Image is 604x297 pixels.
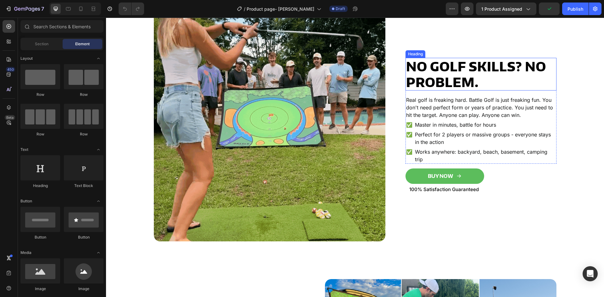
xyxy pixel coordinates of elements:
[20,131,60,137] div: Row
[20,20,103,33] input: Search Sections & Elements
[568,6,583,12] div: Publish
[93,53,103,63] span: Toggle open
[301,34,318,39] div: Heading
[299,40,450,73] h2: NO GOLF SKILLS? NO PROBLEM.
[3,3,47,15] button: 7
[309,103,390,111] p: Master in minutes, battle for hours
[64,286,103,292] div: Image
[6,67,15,72] div: 450
[322,156,347,162] p: BUY NOW
[93,248,103,258] span: Toggle open
[583,266,598,281] div: Open Intercom Messenger
[299,151,378,166] a: BUY NOW
[20,147,28,152] span: Text
[247,6,314,12] span: Product page- [PERSON_NAME]
[93,196,103,206] span: Toggle open
[20,183,60,189] div: Heading
[300,113,306,121] p: ✅
[20,234,60,240] div: Button
[476,3,536,15] button: 1 product assigned
[64,131,103,137] div: Row
[244,6,245,12] span: /
[41,5,44,13] p: 7
[35,41,48,47] span: Section
[119,3,144,15] div: Undo/Redo
[106,18,604,297] iframe: Design area
[481,6,522,12] span: 1 product assigned
[309,130,450,146] p: Works anywhere: backyard, beach, basement, camping trip
[303,168,450,175] p: 100% Satisfaction Guaranteed
[20,92,60,97] div: Row
[5,115,15,120] div: Beta
[20,250,31,256] span: Media
[93,145,103,155] span: Toggle open
[562,3,589,15] button: Publish
[300,103,306,111] p: ✅
[300,130,306,138] p: ✅
[64,92,103,97] div: Row
[64,234,103,240] div: Button
[20,56,33,61] span: Layout
[336,6,345,12] span: Draft
[300,79,450,101] p: Real golf is freaking hard. Battle Golf is just freaking fun. You don't need perfect form or year...
[20,198,32,204] span: Button
[64,183,103,189] div: Text Block
[309,113,450,128] p: Perfect for 2 players or massive groups - everyone stays in the action
[20,286,60,292] div: Image
[75,41,90,47] span: Element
